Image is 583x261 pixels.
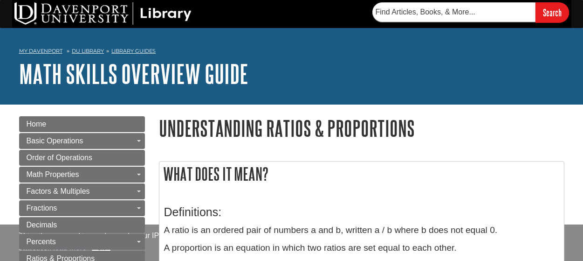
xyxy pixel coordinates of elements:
[19,150,145,166] a: Order of Operations
[372,2,535,22] input: Find Articles, Books, & More...
[27,238,56,246] span: Percents
[19,133,145,149] a: Basic Operations
[535,2,569,22] input: Search
[19,200,145,216] a: Fractions
[27,154,92,162] span: Order of Operations
[159,162,564,186] h2: What does it mean?
[19,47,62,55] a: My Davenport
[27,120,47,128] span: Home
[19,59,248,88] a: Math Skills Overview Guide
[27,137,83,145] span: Basic Operations
[19,183,145,199] a: Factors & Multiples
[19,167,145,183] a: Math Properties
[164,205,559,219] h3: Definitions:
[19,234,145,250] a: Percents
[159,116,564,140] h1: Understanding Ratios & Proportions
[27,170,79,178] span: Math Properties
[19,45,564,60] nav: breadcrumb
[14,2,192,25] img: DU Library
[19,217,145,233] a: Decimals
[164,241,559,255] p: A proportion is an equation in which two ratios are set equal to each other.
[111,48,156,54] a: Library Guides
[27,187,90,195] span: Factors & Multiples
[372,2,569,22] form: Searches DU Library's articles, books, and more
[164,224,559,237] p: A ratio is an ordered pair of numbers a and b, written a / b where b does not equal 0.
[19,116,145,132] a: Home
[27,204,57,212] span: Fractions
[27,221,57,229] span: Decimals
[72,48,104,54] a: DU Library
